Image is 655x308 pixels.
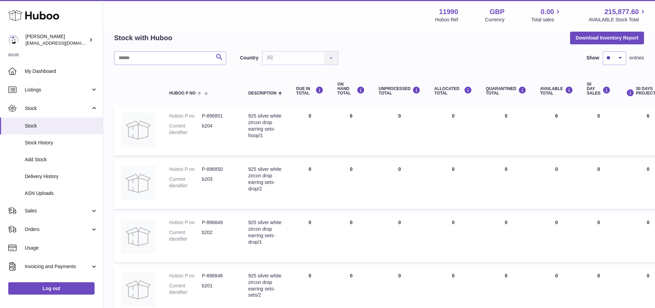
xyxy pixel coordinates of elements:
[541,7,554,16] span: 0.00
[505,113,507,119] span: 0
[589,16,647,23] span: AVAILABLE Stock Total
[121,273,155,307] img: product image
[604,7,639,16] span: 215,877.60
[25,208,90,214] span: Sales
[296,86,324,96] div: DUE IN TOTAL
[169,123,202,136] dt: Current identifier
[580,106,618,156] td: 0
[330,106,372,156] td: 6
[505,273,507,278] span: 0
[202,229,234,242] dd: b202
[434,86,472,96] div: ALLOCATED Total
[25,190,98,197] span: ASN Uploads
[490,7,504,16] strong: GBP
[25,245,98,251] span: Usage
[435,16,458,23] div: Huboo Ref
[25,87,90,93] span: Listings
[240,55,259,61] label: Country
[202,176,234,189] dd: b203
[372,159,427,209] td: 0
[372,106,427,156] td: 0
[121,166,155,200] img: product image
[505,166,507,172] span: 0
[248,219,282,245] div: 925 silver white zircon drop earring sets-drop/1
[169,283,202,296] dt: Current identifier
[439,7,458,16] strong: 11990
[330,212,372,262] td: 0
[589,7,647,23] a: 215,877.60 AVAILABLE Stock Total
[533,106,580,156] td: 6
[531,16,562,23] span: Total sales
[570,32,644,44] button: Download Inventory Report
[427,106,479,156] td: 0
[202,123,234,136] dd: b204
[531,7,562,23] a: 0.00 Total sales
[330,159,372,209] td: 0
[486,86,526,96] div: QUARANTINED Total
[202,166,234,173] dd: P-896850
[25,140,98,146] span: Stock History
[169,273,202,279] dt: Huboo P no
[25,156,98,163] span: Add Stock
[121,113,155,147] img: product image
[337,82,365,96] div: ON HAND Total
[289,159,330,209] td: 0
[25,68,98,75] span: My Dashboard
[114,33,172,43] h2: Stock with Huboo
[169,91,196,96] span: Huboo P no
[169,113,202,119] dt: Huboo P no
[25,263,90,270] span: Invoicing and Payments
[580,159,618,209] td: 0
[533,159,580,209] td: 0
[427,159,479,209] td: 0
[169,166,202,173] dt: Huboo P no
[25,123,98,129] span: Stock
[533,212,580,262] td: 0
[169,229,202,242] dt: Current identifier
[8,282,95,295] a: Log out
[580,212,618,262] td: 0
[169,176,202,189] dt: Current identifier
[25,40,101,46] span: [EMAIL_ADDRESS][DOMAIN_NAME]
[8,35,19,45] img: internalAdmin-11990@internal.huboo.com
[630,55,644,61] span: entries
[379,86,421,96] div: UNPROCESSED Total
[202,219,234,226] dd: P-896849
[248,113,282,139] div: 925 silver white zircon drop earring sets-hoop/1
[289,212,330,262] td: 0
[505,220,507,225] span: 0
[169,219,202,226] dt: Huboo P no
[25,173,98,180] span: Delivery History
[427,212,479,262] td: 0
[587,82,611,96] div: 30 DAY SALES
[587,55,599,61] label: Show
[248,273,282,299] div: 925 silver white zircon drop earring sets-sets/2
[25,33,87,46] div: [PERSON_NAME]
[25,226,90,233] span: Orders
[248,166,282,192] div: 925 silver white zircon drop earring sets-drop/2
[248,91,276,96] span: Description
[540,86,573,96] div: AVAILABLE Total
[485,16,505,23] div: Currency
[289,106,330,156] td: 0
[202,283,234,296] dd: b201
[202,273,234,279] dd: P-896848
[25,105,90,112] span: Stock
[121,219,155,254] img: product image
[372,212,427,262] td: 0
[202,113,234,119] dd: P-896851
